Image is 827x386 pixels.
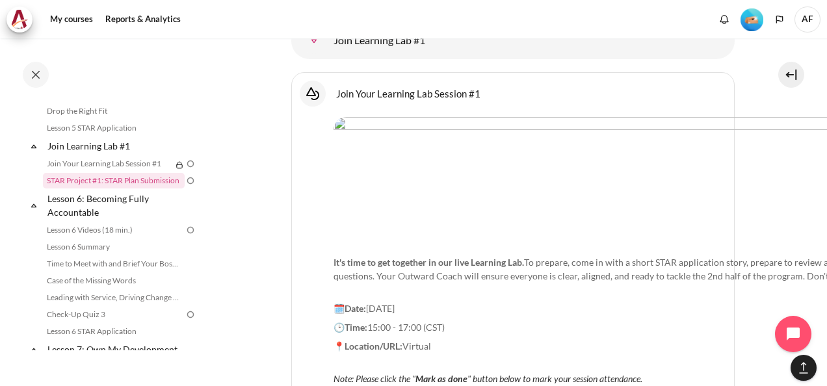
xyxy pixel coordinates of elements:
span: Note: Please click the " [334,373,415,384]
a: Check-Up Quiz 3 [43,307,185,322]
img: To do [185,158,196,170]
a: Join Your Learning Lab Session #1 [43,156,172,172]
img: H5P icon [303,84,322,103]
a: Lesson 6: Becoming Fully Accountable [46,190,185,221]
a: Leading with Service, Driving Change (Pucknalin's Story) [43,290,185,305]
strong: 📍Location/URL: [334,341,402,352]
span: Collapse [27,199,40,212]
a: Lesson 6 STAR Application [43,324,185,339]
strong: 🗓️Date: [334,303,366,314]
a: Lesson 6 Summary [43,239,185,255]
a: Case of the Missing Words [43,273,185,289]
a: Drop the Right Fit [43,103,185,119]
span: Collapse [27,140,40,153]
span: Virtual [334,341,431,352]
img: To do [185,175,196,187]
a: User menu [794,6,820,32]
span: " button below to mark your session attendance. [467,373,642,384]
span: Join Your Learning Lab Session #1 [336,88,480,99]
a: My courses [46,6,98,32]
span: Collapse [27,343,40,356]
a: Time to Meet with and Brief Your Boss #1 [43,256,185,272]
img: Level #2 [741,8,763,31]
div: Show notification window with no new notifications [715,10,734,29]
img: To do [185,309,196,320]
a: Join Learning Lab #1 [46,137,185,155]
span: 15:00 - 17:00 (CST) [367,322,445,333]
a: Lesson 6 Videos (18 min.) [43,222,185,238]
strong: It's time to get together in our live Learning Lab. [334,257,524,268]
button: [[backtotopbutton]] [791,355,817,381]
span: Mark as done [415,373,467,384]
a: Lesson 5 STAR Application [43,120,185,136]
img: Architeck [10,10,29,29]
a: STAR Project #1: STAR Plan Submission [43,173,185,188]
span: AF [794,6,820,32]
div: Level #2 [741,7,763,31]
strong: 🕑Time: [334,322,367,333]
a: Architeck Architeck [7,6,39,32]
a: Level #2 [735,7,768,31]
img: To do [185,224,196,236]
a: Join Learning Lab #1 [301,28,327,54]
a: Reports & Analytics [101,6,185,32]
a: Lesson 7: Own My Development [46,341,185,358]
button: Languages [770,10,789,29]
